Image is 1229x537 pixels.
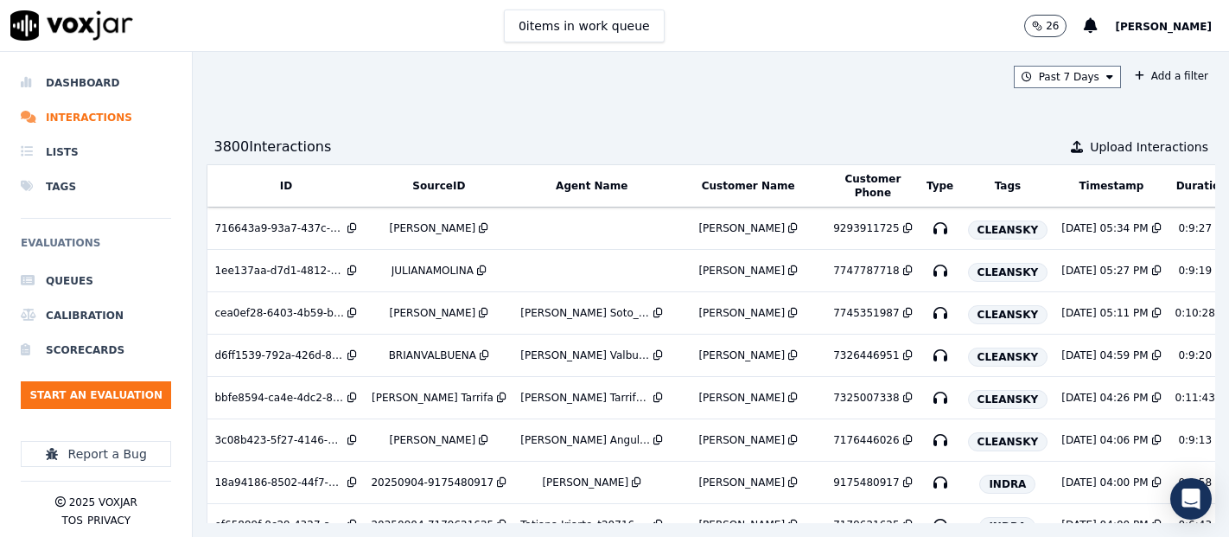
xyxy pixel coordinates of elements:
div: [PERSON_NAME] [698,348,785,362]
a: Lists [21,135,171,169]
div: 0:9:19 [1178,264,1212,278]
button: Agent Name [556,179,627,193]
div: 0:11:43 [1175,391,1215,405]
div: [DATE] 04:59 PM [1061,348,1148,362]
div: 0:9:58 [1178,476,1212,489]
a: Tags [21,169,171,204]
div: [DATE] 05:34 PM [1061,221,1148,235]
div: 20250904-7179621625 [371,518,494,532]
span: CLEANSKY [968,390,1048,409]
a: Scorecards [21,333,171,368]
div: [PERSON_NAME] Soto_j25800_CLEANSKY [520,306,650,320]
button: [PERSON_NAME] [1115,16,1229,36]
div: [PERSON_NAME] [698,221,785,235]
button: TOS [61,514,82,527]
p: 26 [1046,19,1059,33]
button: Past 7 Days [1014,66,1121,88]
div: [PERSON_NAME] [698,433,785,447]
button: SourceID [412,179,465,193]
span: [PERSON_NAME] [1115,21,1212,33]
h6: Evaluations [21,233,171,264]
button: Timestamp [1079,179,1143,193]
a: Queues [21,264,171,298]
div: 18a94186-8502-44f7-ad37-a2db571b4a02 [214,476,344,489]
div: [PERSON_NAME] [698,391,785,405]
div: [PERSON_NAME] [390,433,476,447]
button: Upload Interactions [1071,138,1208,156]
div: [DATE] 04:26 PM [1061,391,1148,405]
div: 0:9:27 [1178,221,1212,235]
div: 1ee137aa-d7d1-4812-ac5c-71ca066fb85b [214,264,344,278]
img: voxjar logo [10,10,133,41]
div: [PERSON_NAME] Angulo_i13888_CLEANSKY [520,433,650,447]
button: 0items in work queue [504,10,665,42]
div: [PERSON_NAME] [390,221,476,235]
div: JULIANAMOLINA [392,264,474,278]
div: ef65899f-0c29-4327-ac39-2e141b5327e7 [214,518,344,532]
button: Customer Name [702,179,795,193]
div: [PERSON_NAME] [698,476,785,489]
a: Interactions [21,100,171,135]
div: 7745351987 [833,306,899,320]
span: CLEANSKY [968,348,1048,367]
div: [DATE] 05:27 PM [1061,264,1148,278]
a: Calibration [21,298,171,333]
button: Customer Phone [833,172,912,200]
span: CLEANSKY [968,221,1048,240]
div: [PERSON_NAME] [698,264,785,278]
div: [DATE] 04:00 PM [1061,476,1148,489]
a: Dashboard [21,66,171,100]
div: 7325007338 [833,391,899,405]
div: [PERSON_NAME] [390,306,476,320]
div: 3c08b423-5f27-4146-883d-0914223ebd9a [214,433,344,447]
div: [PERSON_NAME] Valbuena_b26454_CLEANSKY [520,348,650,362]
div: 9175480917 [833,476,899,489]
div: [PERSON_NAME] [698,518,785,532]
button: Start an Evaluation [21,381,171,409]
div: Open Intercom Messenger [1170,478,1212,520]
button: Tags [995,179,1021,193]
div: 0:10:28 [1175,306,1215,320]
span: CLEANSKY [968,305,1048,324]
div: [DATE] 05:11 PM [1061,306,1148,320]
button: ID [280,179,292,193]
div: BRIANVALBUENA [389,348,476,362]
div: 3800 Interaction s [213,137,331,157]
div: [PERSON_NAME] [698,306,785,320]
div: cea0ef28-6403-4b59-bb25-6b88bae405b4 [214,306,344,320]
div: 9293911725 [833,221,899,235]
span: CLEANSKY [968,263,1048,282]
button: 26 [1024,15,1067,37]
button: Add a filter [1128,66,1215,86]
button: 26 [1024,15,1084,37]
button: Duration [1176,179,1227,193]
div: 20250904-9175480917 [371,476,494,489]
span: INDRA [979,517,1035,536]
div: [PERSON_NAME] [542,476,628,489]
div: d6ff1539-792a-426d-82b6-ba59650d8db8 [214,348,344,362]
div: [DATE] 04:00 PM [1061,518,1148,532]
div: 7326446951 [833,348,899,362]
div: 7747787718 [833,264,899,278]
p: 2025 Voxjar [69,495,137,509]
div: 716643a9-93a7-437c-88e9-2232d3f5024d [214,221,344,235]
button: Type [927,179,953,193]
div: bbfe8594-ca4e-4dc2-86d8-fc61b77a429a [214,391,344,405]
div: [DATE] 04:06 PM [1061,433,1148,447]
div: 0:9:13 [1178,433,1212,447]
div: 0:9:20 [1178,348,1212,362]
div: [PERSON_NAME] Tarrifa_y29078_CLEANSKY [520,391,650,405]
span: INDRA [979,475,1035,494]
button: Privacy [87,514,131,527]
div: [PERSON_NAME] Tarrifa [372,391,494,405]
div: Tatiana Iriarte_t20716_INDRA [520,518,650,532]
div: 7176446026 [833,433,899,447]
div: 7179621625 [833,518,899,532]
button: Report a Bug [21,441,171,467]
